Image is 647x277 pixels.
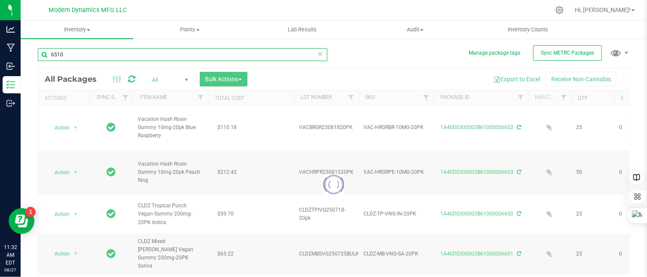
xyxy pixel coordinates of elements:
inline-svg: Inventory [6,80,15,89]
a: Plants [133,21,246,39]
button: Manage package tags [469,49,520,57]
span: Modern Dynamics MFG LLC [49,6,127,14]
iframe: Resource center [9,208,34,234]
inline-svg: Outbound [6,99,15,108]
span: Inventory [21,26,133,34]
input: Search Package ID, Item Name, SKU, Lot or Part Number... [38,48,327,61]
span: Lab Results [277,26,329,34]
a: Inventory [21,21,133,39]
inline-svg: Analytics [6,25,15,34]
inline-svg: Inbound [6,62,15,71]
span: Hi, [PERSON_NAME]! [575,6,631,13]
a: Audit [359,21,471,39]
span: Plants [134,26,245,34]
inline-svg: Manufacturing [6,43,15,52]
span: Sync METRC Packages [541,50,594,56]
p: 11:32 AM EDT [4,243,17,267]
p: 08/27 [4,267,17,273]
span: Inventory Counts [496,26,560,34]
span: Audit [359,26,471,34]
button: Sync METRC Packages [533,45,602,61]
div: Manage settings [554,6,565,14]
iframe: Resource center unread badge [25,207,36,217]
a: Inventory Counts [472,21,584,39]
span: Clear [317,48,323,59]
a: Lab Results [246,21,359,39]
